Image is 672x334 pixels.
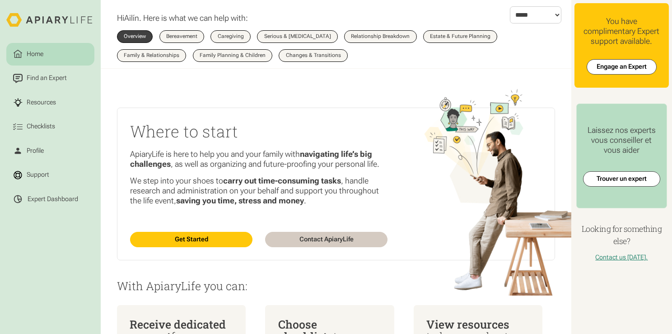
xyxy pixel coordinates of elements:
a: Engage an Expert [587,59,657,75]
div: Resources [25,98,57,107]
a: Checklists [6,115,94,138]
a: Contact us [DATE]. [595,254,648,261]
a: Home [6,43,94,66]
a: Resources [6,91,94,114]
div: Expert Dashboard [28,195,78,203]
div: You have complimentary Expert support available. [581,16,662,47]
a: Relationship Breakdown [344,30,417,43]
div: Checklists [25,122,56,132]
span: View resources [426,317,509,332]
h2: Where to start [130,121,387,142]
div: Find an Expert [25,74,68,83]
a: Family Planning & Children [193,49,273,62]
div: Relationship Breakdown [351,34,410,39]
a: Estate & Future Planning [423,30,498,43]
div: Profile [25,146,45,155]
strong: navigating life’s big challenges [130,149,372,169]
a: Serious & [MEDICAL_DATA] [257,30,338,43]
div: Home [25,49,45,59]
span: Ailín [124,13,139,23]
a: Support [6,164,94,186]
div: Bereavement [166,34,197,39]
div: Caregiving [218,34,244,39]
a: Get Started [130,232,252,247]
strong: saving you time, stress and money [176,196,304,205]
div: Family Planning & Children [200,53,266,58]
a: Family & Relationships [117,49,187,62]
a: Bereavement [159,30,205,43]
div: Family & Relationships [124,53,179,58]
p: With ApiaryLife you can: [117,280,555,292]
strong: carry out time-consuming tasks [223,176,341,185]
div: Laissez nos experts vous conseiller et vous aider [583,125,660,155]
form: Locale Form [510,6,561,24]
a: Changes & Transitions [279,49,348,62]
a: Profile [6,140,94,162]
div: Serious & [MEDICAL_DATA] [264,34,331,39]
div: Estate & Future Planning [430,34,490,39]
a: Caregiving [210,30,251,43]
a: Trouver un expert [583,171,660,187]
a: Expert Dashboard [6,188,94,211]
a: Overview [117,30,153,43]
div: Changes & Transitions [286,53,341,58]
h4: Looking for something else? [574,223,669,247]
p: We step into your shoes to , handle research and administration on your behalf and support you th... [130,176,387,206]
a: Contact ApiaryLife [265,232,387,247]
a: Find an Expert [6,67,94,89]
p: ApiaryLife is here to help you and your family with , as well as organizing and future-proofing y... [130,149,387,169]
div: Support [25,170,51,180]
p: Hi . Here is what we can help with: [117,13,248,23]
